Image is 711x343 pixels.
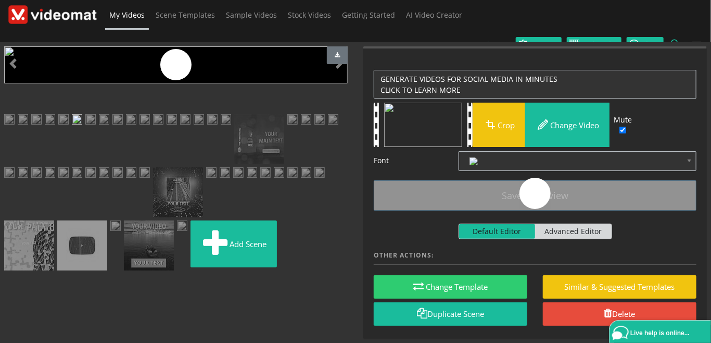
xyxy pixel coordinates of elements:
[374,180,696,211] button: Save & Preview
[516,37,562,53] a: Settings
[619,127,626,133] input: Mute
[580,41,619,49] span: Make Film
[374,275,527,299] button: Change Template
[529,41,559,49] span: Settings
[8,5,97,24] img: Theme-Logo
[109,10,145,20] span: My Videos
[525,103,610,147] button: Change video
[567,37,621,53] a: Make Film
[467,30,516,59] li: AI - Ad1 - SQ
[630,329,690,337] span: Live help is online...
[614,114,632,136] label: Mute
[226,10,277,20] span: Sample Videos
[156,10,215,20] span: Scene Templates
[191,220,277,267] button: Add scene
[543,275,696,299] button: similar & suggested templates
[327,46,348,64] button: Download Preview Admin Only
[374,302,527,326] a: Duplicate Scene
[374,252,696,265] h4: Other actions:
[288,10,331,20] span: Stock Videos
[612,323,711,343] a: Live help is online...
[342,10,395,20] span: Getting Started
[627,37,664,53] a: Close
[469,157,478,165] img: index.php
[535,224,612,239] span: Advanced Editor
[473,103,525,147] button: Crop
[406,10,462,20] span: AI Video Creator
[543,302,696,326] a: Delete
[4,46,348,83] div: Video Player
[459,224,536,239] span: Default Editor
[384,103,462,147] img: index.php
[640,41,661,49] span: Close
[469,155,667,167] span: Noto Sans All Languages
[366,151,451,171] label: Font
[374,70,696,99] textarea: HOW BUSINESSES GENERATE VIDEOS FOR SOCIAL MEDIA IN 5 MINUTES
